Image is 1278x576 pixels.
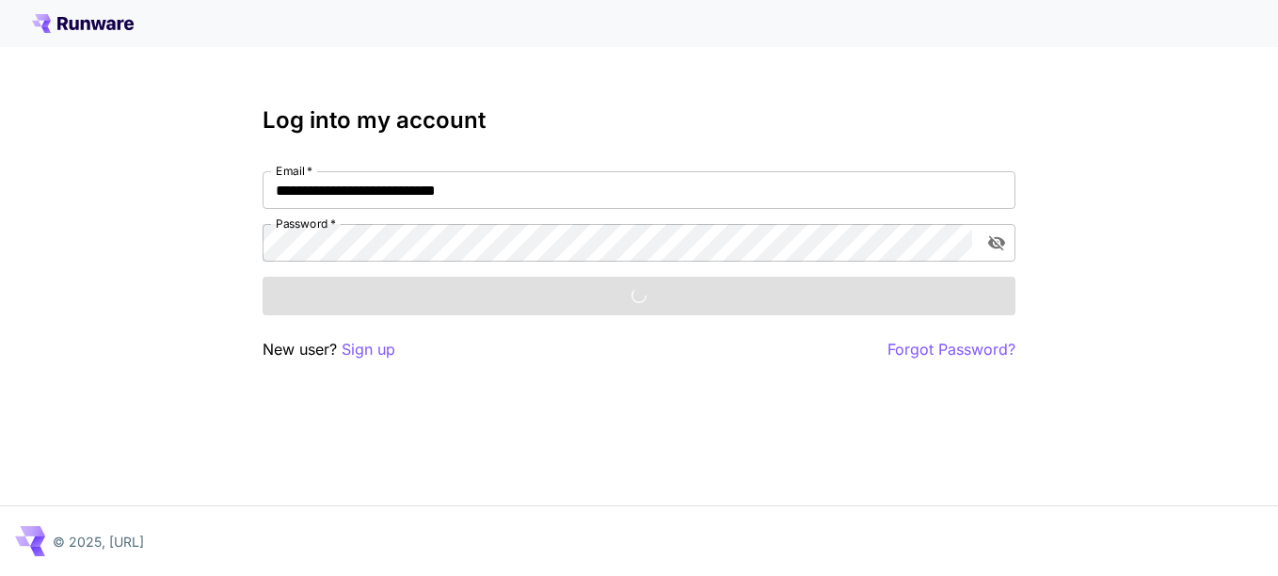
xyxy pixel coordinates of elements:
[980,226,1014,260] button: toggle password visibility
[263,338,395,361] p: New user?
[342,338,395,361] button: Sign up
[276,216,336,232] label: Password
[276,163,312,179] label: Email
[53,532,144,552] p: © 2025, [URL]
[263,107,1015,134] h3: Log into my account
[887,338,1015,361] button: Forgot Password?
